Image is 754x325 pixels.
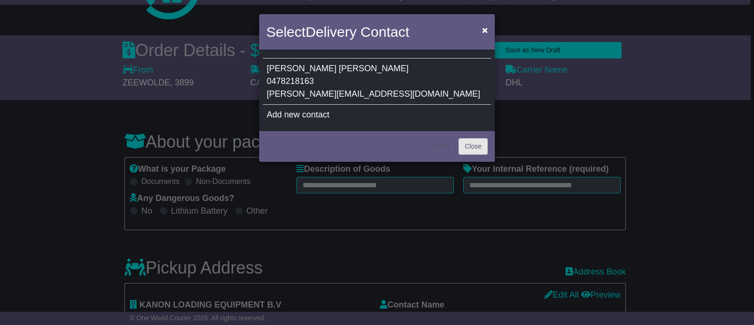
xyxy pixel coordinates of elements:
[482,25,488,35] span: ×
[267,89,480,99] span: [PERSON_NAME][EMAIL_ADDRESS][DOMAIN_NAME]
[339,64,409,73] span: [PERSON_NAME]
[423,138,455,155] button: < Back
[267,76,314,86] span: 0478218163
[267,110,329,119] span: Add new contact
[305,24,356,40] span: Delivery
[459,138,488,155] button: Close
[266,21,409,42] h4: Select
[477,20,492,40] button: Close
[361,24,409,40] span: Contact
[267,64,336,73] span: [PERSON_NAME]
